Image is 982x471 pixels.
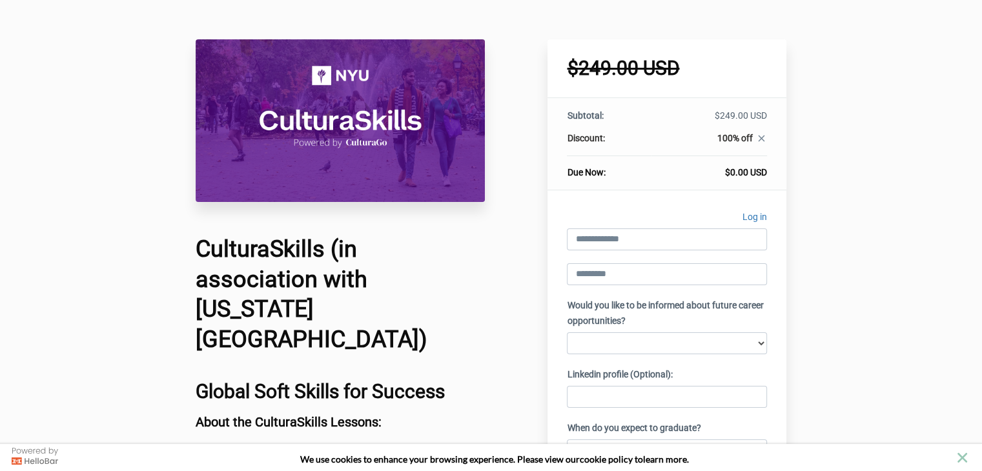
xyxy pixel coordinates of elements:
[753,133,767,147] a: close
[567,132,651,156] th: Discount:
[651,109,767,132] td: $249.00 USD
[567,59,767,78] h1: $249.00 USD
[742,210,767,228] a: Log in
[567,110,603,121] span: Subtotal:
[196,39,485,202] img: 31710be-8b5f-527-66b4-0ce37cce11c4_CulturaSkills_NYU_Course_Header_Image.png
[567,156,651,179] th: Due Now:
[635,454,643,465] strong: to
[954,450,970,466] button: close
[567,298,767,329] label: Would you like to be informed about future career opportunities?
[567,367,672,383] label: Linkedin profile (Optional):
[717,133,753,143] span: 100% off
[567,421,701,436] label: When do you expect to graduate?
[196,380,445,403] b: Global Soft Skills for Success
[196,415,485,429] h3: About the CulturaSkills Lessons:
[756,133,767,144] i: close
[580,454,633,465] a: cookie policy
[300,454,580,465] span: We use cookies to enhance your browsing experience. Please view our
[643,454,689,465] span: learn more.
[725,167,767,177] span: $0.00 USD
[196,234,485,355] h1: CulturaSkills (in association with [US_STATE][GEOGRAPHIC_DATA])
